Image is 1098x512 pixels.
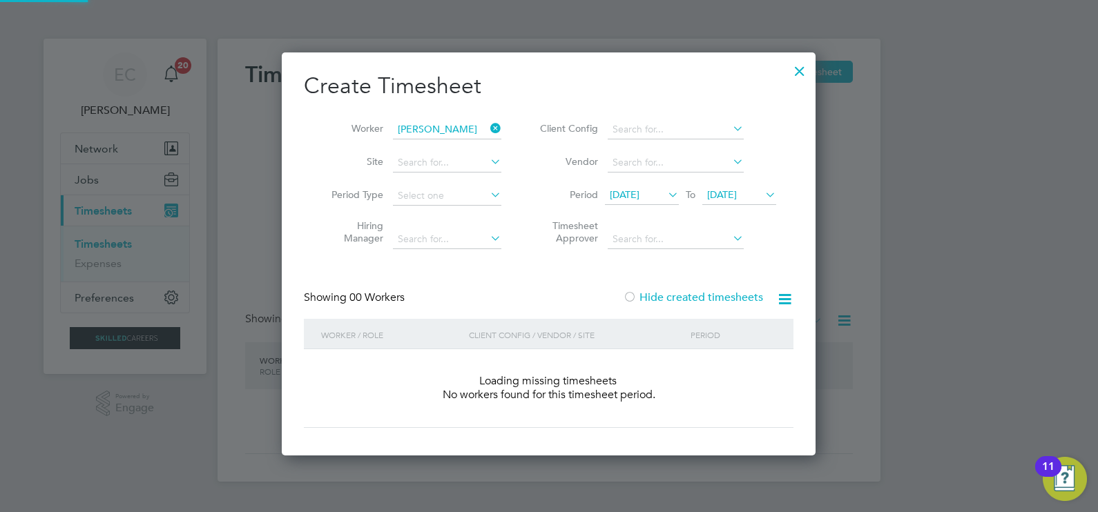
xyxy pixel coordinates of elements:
[465,319,687,351] div: Client Config / Vendor / Site
[321,219,383,244] label: Hiring Manager
[318,388,780,402] div: No workers found for this timesheet period.
[610,188,639,201] span: [DATE]
[1043,457,1087,501] button: Open Resource Center, 11 new notifications
[608,120,744,139] input: Search for...
[623,291,763,304] label: Hide created timesheets
[536,155,598,168] label: Vendor
[536,219,598,244] label: Timesheet Approver
[682,186,700,204] span: To
[536,122,598,135] label: Client Config
[393,186,501,206] input: Select one
[321,122,383,135] label: Worker
[304,291,407,305] div: Showing
[1042,466,1054,484] div: 11
[707,188,737,201] span: [DATE]
[393,120,501,139] input: Search for...
[393,153,501,173] input: Search for...
[608,230,744,249] input: Search for...
[687,319,780,351] div: Period
[479,374,618,388] span: Loading missing timesheets
[536,188,598,201] label: Period
[349,291,405,304] span: 00 Workers
[393,230,501,249] input: Search for...
[608,153,744,173] input: Search for...
[318,319,465,351] div: Worker / Role
[304,72,793,101] h2: Create Timesheet
[321,155,383,168] label: Site
[321,188,383,201] label: Period Type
